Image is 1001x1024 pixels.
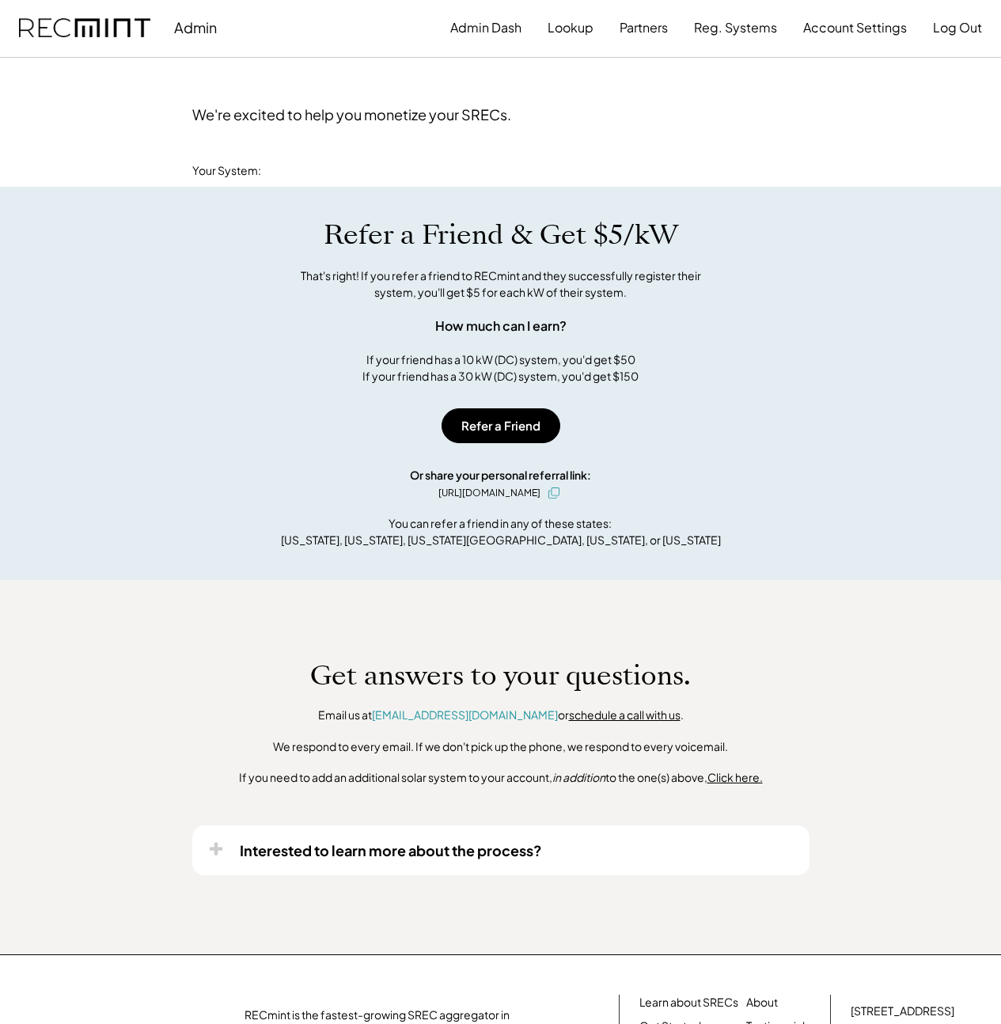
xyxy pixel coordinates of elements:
[694,12,777,44] button: Reg. Systems
[552,770,605,784] em: in addition
[442,408,560,443] button: Refer a Friend
[438,486,540,500] div: [URL][DOMAIN_NAME]
[410,467,591,484] div: Or share your personal referral link:
[548,12,593,44] button: Lookup
[239,770,763,786] div: If you need to add an additional solar system to your account, to the one(s) above,
[19,18,150,38] img: recmint-logotype%403x.png
[620,12,668,44] button: Partners
[639,995,738,1011] a: Learn about SRECs
[362,351,639,385] div: If your friend has a 10 kW (DC) system, you'd get $50 If your friend has a 30 kW (DC) system, you...
[273,739,728,755] div: We respond to every email. If we don't pick up the phone, we respond to every voicemail.
[569,707,681,722] a: schedule a call with us
[281,515,721,548] div: You can refer a friend in any of these states: [US_STATE], [US_STATE], [US_STATE][GEOGRAPHIC_DATA...
[933,12,982,44] button: Log Out
[707,770,763,784] u: Click here.
[803,12,907,44] button: Account Settings
[435,317,567,336] div: How much can I earn?
[851,1003,954,1019] div: [STREET_ADDRESS]
[318,707,684,723] div: Email us at or .
[310,659,691,692] h1: Get answers to your questions.
[240,841,542,859] div: Interested to learn more about the process?
[450,12,521,44] button: Admin Dash
[746,995,778,1011] a: About
[544,484,563,503] button: click to copy
[324,218,678,252] h1: Refer a Friend & Get $5/kW
[283,267,719,301] div: That's right! If you refer a friend to RECmint and they successfully register their system, you'l...
[192,163,261,179] div: Your System:
[372,707,558,722] a: [EMAIL_ADDRESS][DOMAIN_NAME]
[192,105,511,123] div: We're excited to help you monetize your SRECs.
[174,18,217,36] div: Admin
